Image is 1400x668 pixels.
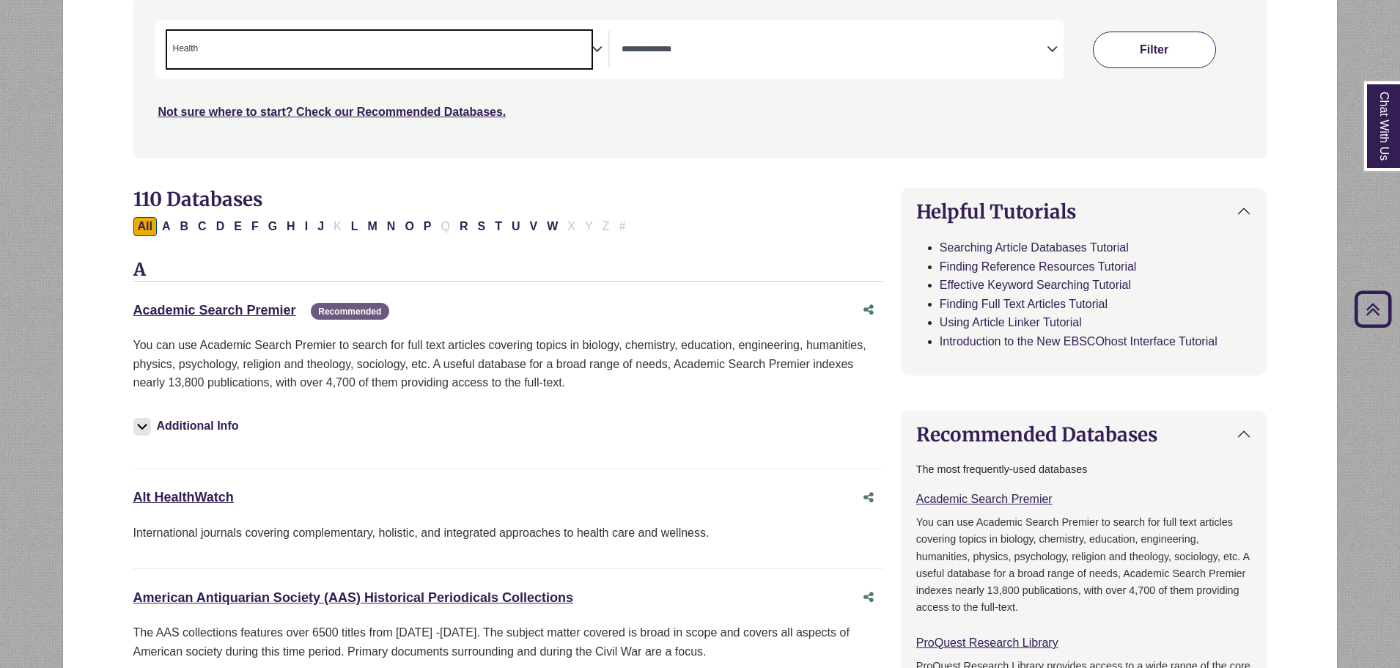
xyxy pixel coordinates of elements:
a: Searching Article Databases Tutorial [940,241,1129,254]
button: Filter Results F [247,217,263,236]
button: Filter Results W [542,217,562,236]
button: Filter Results R [455,217,473,236]
a: Finding Reference Resources Tutorial [940,260,1137,273]
button: Filter Results N [383,217,400,236]
button: Filter Results S [474,217,490,236]
p: The most frequently-used databases [916,461,1252,478]
button: Filter Results U [507,217,525,236]
h3: A [133,260,883,282]
a: American Antiquarian Society (AAS) Historical Periodicals Collections [133,590,574,605]
a: Finding Full Text Articles Tutorial [940,298,1108,310]
button: Filter Results H [282,217,300,236]
button: Filter Results B [176,217,194,236]
button: Share this database [854,584,883,612]
button: Filter Results E [229,217,246,236]
button: Share this database [854,484,883,512]
a: Back to Top [1349,299,1396,319]
span: Recommended [311,303,388,320]
button: All [133,217,157,236]
div: Alpha-list to filter by first letter of database name [133,219,632,232]
button: Recommended Databases [902,411,1267,458]
button: Filter Results O [400,217,418,236]
button: Filter Results G [264,217,281,236]
button: Filter Results P [419,217,436,236]
li: Health [167,42,199,56]
a: Not sure where to start? Check our Recommended Databases. [158,106,506,118]
button: Filter Results M [363,217,381,236]
button: Filter Results C [194,217,211,236]
a: Academic Search Premier [133,303,296,318]
button: Filter Results L [347,217,363,236]
button: Submit for Search Results [1093,32,1216,68]
button: Filter Results I [301,217,312,236]
span: Health [173,42,199,56]
span: 110 Databases [133,187,262,211]
a: Using Article Linker Tutorial [940,316,1082,329]
button: Filter Results J [313,217,328,236]
button: Additional Info [133,416,243,436]
a: Alt HealthWatch [133,490,234,504]
button: Share this database [854,296,883,324]
button: Helpful Tutorials [902,188,1267,235]
button: Filter Results T [490,217,506,236]
a: Introduction to the New EBSCOhost Interface Tutorial [940,335,1217,348]
p: You can use Academic Search Premier to search for full text articles covering topics in biology, ... [916,514,1252,615]
p: International journals covering complementary, holistic, and integrated approaches to health care... [133,524,883,543]
button: Filter Results D [212,217,229,236]
p: You can use Academic Search Premier to search for full text articles covering topics in biology, ... [133,336,883,392]
a: Academic Search Premier [916,493,1053,505]
a: ProQuest Research Library [916,636,1058,649]
p: The AAS collections features over 6500 titles from [DATE] -[DATE]. The subject matter covered is ... [133,623,883,661]
textarea: Search [622,45,1047,56]
button: Filter Results V [526,217,542,236]
a: Effective Keyword Searching Tutorial [940,279,1131,291]
textarea: Search [201,45,207,56]
button: Filter Results A [158,217,175,236]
